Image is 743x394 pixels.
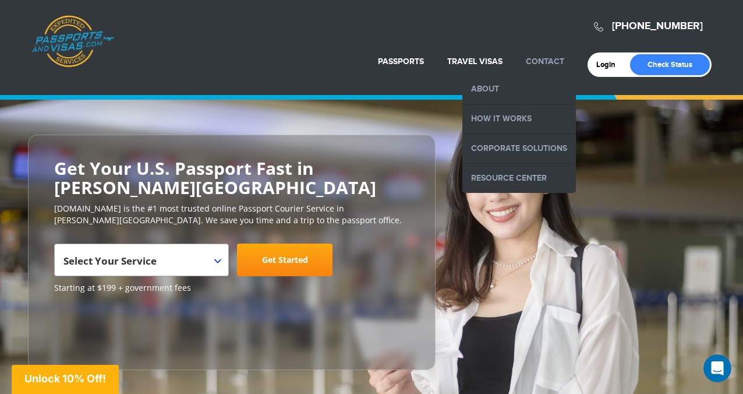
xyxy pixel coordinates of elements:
[462,75,576,104] a: About
[24,372,106,385] span: Unlock 10% Off!
[630,54,710,75] a: Check Status
[462,164,576,193] a: Resource Center
[462,134,576,163] a: Corporate Solutions
[447,57,503,66] a: Travel Visas
[54,244,229,276] span: Select Your Service
[31,15,114,68] a: Passports & [DOMAIN_NAME]
[54,300,141,358] iframe: Customer reviews powered by Trustpilot
[596,60,624,69] a: Login
[12,365,119,394] div: Unlock 10% Off!
[63,254,157,268] span: Select Your Service
[703,354,731,382] iframe: Intercom live chat
[378,57,424,66] a: Passports
[54,159,409,197] h2: Get Your U.S. Passport Fast in [PERSON_NAME][GEOGRAPHIC_DATA]
[54,282,409,294] span: Starting at $199 + government fees
[612,20,703,33] a: [PHONE_NUMBER]
[462,104,576,133] a: How it Works
[63,248,217,281] span: Select Your Service
[526,57,564,66] a: Contact
[54,203,409,226] p: [DOMAIN_NAME] is the #1 most trusted online Passport Courier Service in [PERSON_NAME][GEOGRAPHIC_...
[237,244,332,276] a: Get Started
